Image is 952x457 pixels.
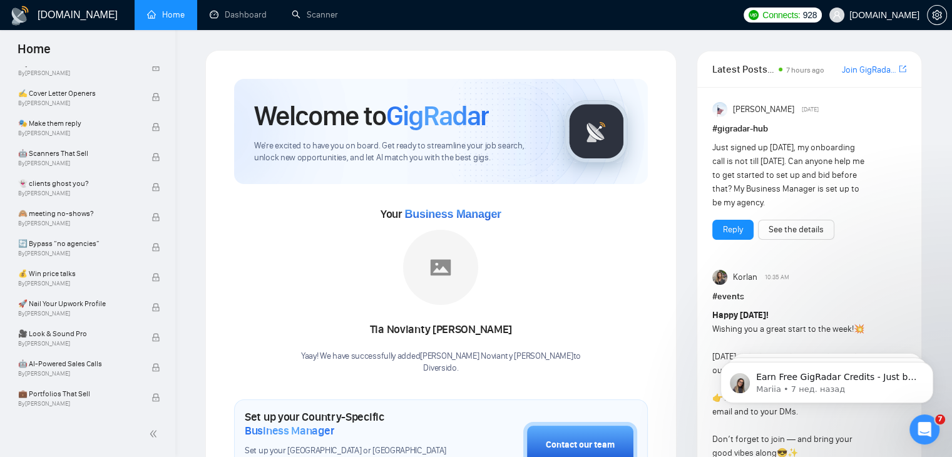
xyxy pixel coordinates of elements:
span: Home [8,40,61,66]
span: lock [151,153,160,162]
span: 🚀 Nail Your Upwork Profile [18,297,138,310]
span: By [PERSON_NAME] [18,280,138,287]
span: Business Manager [245,424,334,438]
span: lock [151,363,160,372]
span: 👻 clients ghost you? [18,177,138,190]
a: searchScanner [292,9,338,20]
a: export [899,63,906,75]
img: upwork-logo.png [749,10,759,20]
a: Join GigRadar Slack Community [842,63,896,77]
span: 🤖 AI-Powered Sales Calls [18,357,138,370]
span: We're excited to have you on board. Get ready to streamline your job search, unlock new opportuni... [254,140,545,164]
img: Anisuzzaman Khan [712,102,727,117]
span: [PERSON_NAME] [732,103,794,116]
iframe: Intercom notifications сообщение [702,336,952,423]
span: lock [151,393,160,402]
span: Your [381,207,501,221]
span: lock [151,183,160,192]
button: See the details [758,220,834,240]
p: Diversido . [301,362,581,374]
span: By [PERSON_NAME] [18,370,138,377]
a: See the details [769,223,824,237]
img: gigradar-logo.png [565,100,628,163]
span: 7 [935,414,945,424]
span: lock [151,303,160,312]
span: By [PERSON_NAME] [18,400,138,408]
div: Yaay! We have successfully added [PERSON_NAME] Novianty [PERSON_NAME] to [301,351,581,374]
span: [DATE] [802,104,819,115]
span: By [PERSON_NAME] [18,250,138,257]
span: 🔄 Bypass “no agencies” [18,237,138,250]
span: 7 hours ago [786,66,824,74]
span: 10:35 AM [765,272,789,283]
div: Just signed up [DATE], my onboarding call is not till [DATE]. Can anyone help me to get started t... [712,141,868,210]
span: 🤖 Scanners That Sell [18,147,138,160]
span: 💥 [854,324,864,334]
button: setting [927,5,947,25]
span: Korlan [732,270,757,284]
span: lock [151,123,160,131]
span: By [PERSON_NAME] [18,160,138,167]
span: By [PERSON_NAME] [18,340,138,347]
img: placeholder.png [403,230,478,305]
span: lock [151,333,160,342]
img: Korlan [712,270,727,285]
span: 🙈 meeting no-shows? [18,207,138,220]
button: Reply [712,220,754,240]
span: By [PERSON_NAME] [18,220,138,227]
span: Connects: [762,8,800,22]
span: 🎥 Look & Sound Pro [18,327,138,340]
span: 🎭 Make them reply [18,117,138,130]
div: Contact our team [546,438,615,452]
img: logo [10,6,30,26]
span: By [PERSON_NAME] [18,69,138,77]
a: homeHome [147,9,185,20]
span: Latest Posts from the GigRadar Community [712,61,775,77]
span: By [PERSON_NAME] [18,100,138,107]
span: By [PERSON_NAME] [18,190,138,197]
h1: # gigradar-hub [712,122,906,136]
span: GigRadar [386,99,489,133]
span: By [PERSON_NAME] [18,310,138,317]
span: setting [928,10,946,20]
span: 💼 Portfolios That Sell [18,388,138,400]
span: 928 [803,8,817,22]
span: export [899,64,906,74]
h1: # events [712,290,906,304]
a: Reply [723,223,743,237]
span: ✍️ Cover Letter Openers [18,87,138,100]
span: double-left [149,428,161,440]
span: Business Manager [404,208,501,220]
h1: Welcome to [254,99,489,133]
strong: Happy [DATE]! [712,310,769,321]
span: lock [151,243,160,252]
a: setting [927,10,947,20]
span: lock [151,93,160,101]
span: 💰 Win price talks [18,267,138,280]
span: By [PERSON_NAME] [18,130,138,137]
div: Tia Novianty [PERSON_NAME] [301,319,581,341]
span: lock [151,273,160,282]
span: user [832,11,841,19]
iframe: Intercom live chat [909,414,939,444]
span: lock [151,213,160,222]
span: lock [151,63,160,71]
a: dashboardDashboard [210,9,267,20]
h1: Set up your Country-Specific [245,410,461,438]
